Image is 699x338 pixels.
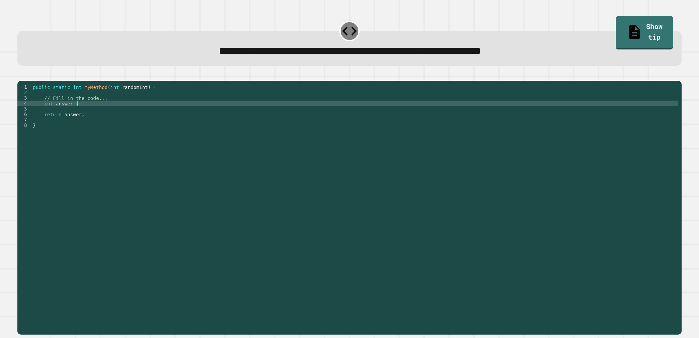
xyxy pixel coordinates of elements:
div: 2 [17,90,31,95]
div: 3 [17,95,31,101]
div: 1 [17,84,31,90]
div: 6 [17,112,31,117]
div: 7 [17,117,31,122]
div: 5 [17,106,31,112]
span: Toggle code folding, rows 1 through 8 [27,84,31,90]
div: 8 [17,122,31,128]
a: Show tip [616,16,673,49]
div: 4 [17,101,31,106]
